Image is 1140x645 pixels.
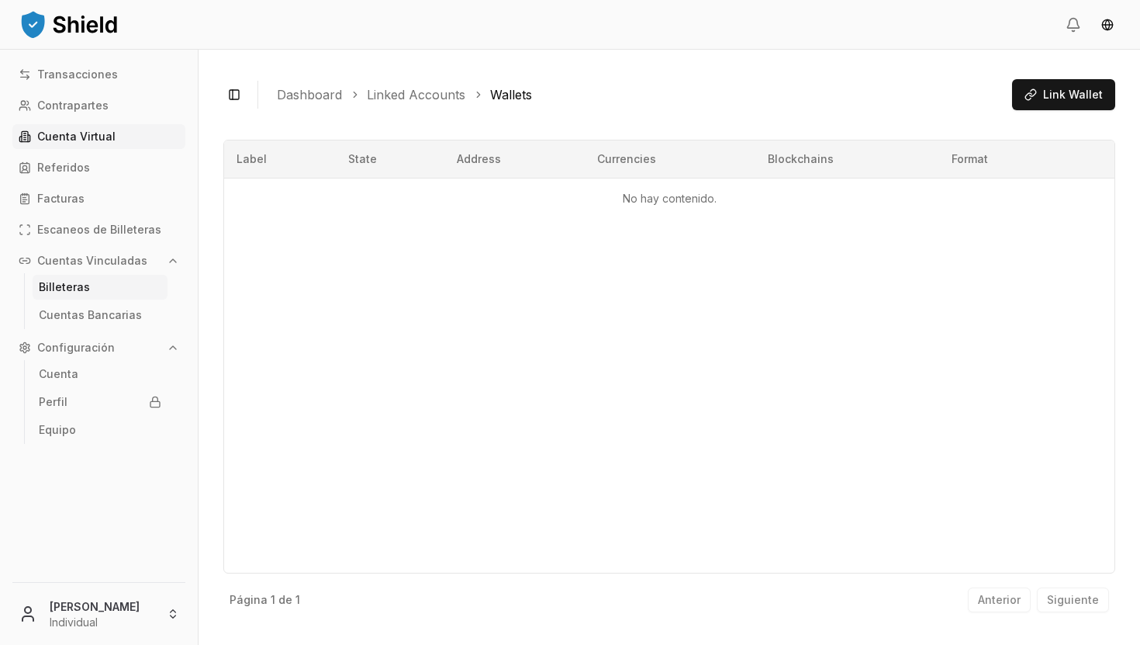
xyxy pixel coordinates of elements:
button: Link Wallet [1012,79,1115,110]
p: Página [230,595,268,605]
a: Facturas [12,186,185,211]
p: Contrapartes [37,100,109,111]
a: Cuenta [33,362,168,387]
p: Transacciones [37,69,118,80]
a: Equipo [33,418,168,442]
p: No hay contenido. [237,191,1102,206]
p: Cuentas Bancarias [39,310,142,321]
p: Escaneos de Billeteras [37,224,161,235]
a: Cuenta Virtual [12,124,185,149]
nav: breadcrumb [277,85,1000,104]
p: 1 [295,595,300,605]
a: Perfil [33,390,168,414]
th: Address [444,140,585,178]
p: Cuentas Vinculadas [37,255,147,266]
a: Billeteras [33,275,168,300]
p: Billeteras [39,282,90,293]
p: [PERSON_NAME] [50,598,154,615]
th: Format [939,140,1064,178]
span: Link Wallet [1043,87,1103,102]
a: Referidos [12,155,185,180]
a: Contrapartes [12,93,185,118]
th: Label [224,140,336,178]
p: Individual [50,615,154,630]
p: Configuración [37,342,115,353]
p: Cuenta Virtual [37,131,116,142]
p: de [278,595,292,605]
p: Perfil [39,397,67,407]
button: Configuración [12,335,185,360]
a: Transacciones [12,62,185,87]
img: ShieldPay Logo [19,9,119,40]
a: Linked Accounts [367,85,465,104]
th: Blockchains [755,140,940,178]
button: [PERSON_NAME]Individual [6,589,192,639]
p: Cuenta [39,369,78,380]
p: 1 [271,595,275,605]
a: Dashboard [277,85,342,104]
p: Equipo [39,425,76,435]
th: Currencies [585,140,755,178]
button: Cuentas Vinculadas [12,248,185,273]
p: Referidos [37,162,90,173]
a: Cuentas Bancarias [33,303,168,328]
p: Facturas [37,193,85,204]
a: Wallets [490,85,532,104]
th: State [336,140,444,178]
a: Escaneos de Billeteras [12,217,185,242]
